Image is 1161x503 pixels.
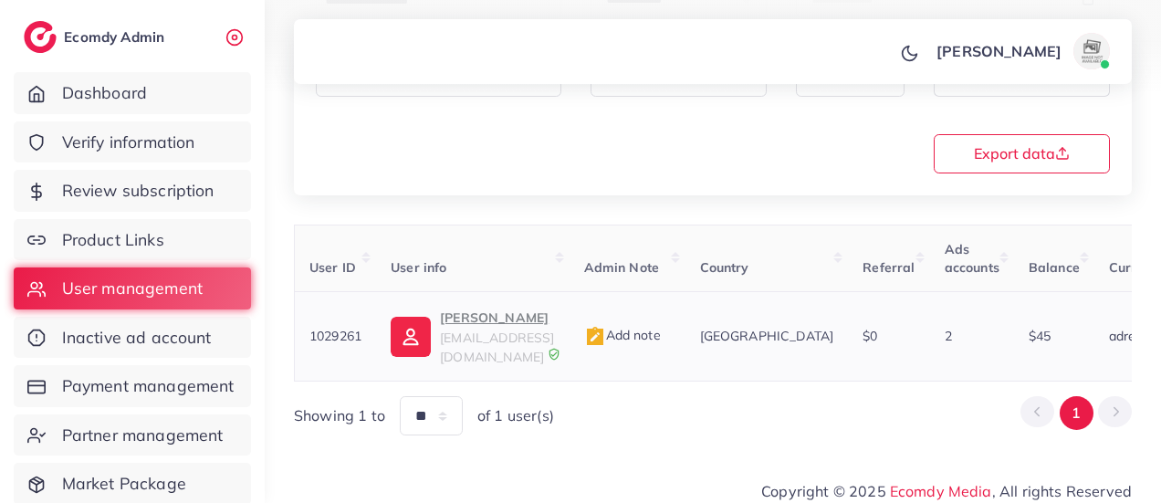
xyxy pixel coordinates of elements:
span: Review subscription [62,179,214,203]
a: Verify information [14,121,251,163]
span: 2 [945,328,952,344]
p: [PERSON_NAME] [440,307,554,329]
span: Add note [584,327,661,343]
a: Dashboard [14,72,251,114]
a: Payment management [14,365,251,407]
span: Export data [974,146,1070,161]
a: Partner management [14,414,251,456]
span: User info [391,259,446,276]
a: [PERSON_NAME]avatar [926,33,1117,69]
a: User management [14,267,251,309]
span: Product Links [62,228,164,252]
span: Balance [1029,259,1080,276]
img: ic-user-info.36bf1079.svg [391,317,431,357]
span: Admin Note [584,259,660,276]
span: of 1 user(s) [477,405,554,426]
span: Dashboard [62,81,147,105]
button: Go to page 1 [1060,396,1093,430]
span: Copyright © 2025 [761,480,1132,502]
button: Export data [934,134,1111,173]
span: Showing 1 to [294,405,385,426]
span: Referral [863,259,915,276]
img: logo [24,21,57,53]
p: [PERSON_NAME] [936,40,1062,62]
img: 9CAL8B2pu8EFxCJHYAAAAldEVYdGRhdGU6Y3JlYXRlADIwMjItMTItMDlUMDQ6NTg6MzkrMDA6MDBXSlgLAAAAJXRFWHRkYXR... [548,348,560,361]
img: admin_note.cdd0b510.svg [584,326,606,348]
span: Ads accounts [945,241,999,276]
span: User management [62,277,203,300]
span: Market Package [62,472,186,496]
span: Verify information [62,131,195,154]
ul: Pagination [1020,396,1132,430]
span: $0 [863,328,877,344]
a: Review subscription [14,170,251,212]
span: Inactive ad account [62,326,212,350]
a: Product Links [14,219,251,261]
span: $45 [1029,328,1051,344]
a: Ecomdy Media [890,482,992,500]
a: Inactive ad account [14,317,251,359]
span: Country [700,259,749,276]
a: [PERSON_NAME][EMAIL_ADDRESS][DOMAIN_NAME] [391,307,554,366]
span: Partner management [62,424,224,447]
span: 1029261 [309,328,361,344]
img: avatar [1073,33,1110,69]
span: [GEOGRAPHIC_DATA] [700,328,834,344]
a: logoEcomdy Admin [24,21,169,53]
span: , All rights Reserved [992,480,1132,502]
span: Payment management [62,374,235,398]
h2: Ecomdy Admin [64,28,169,46]
span: User ID [309,259,356,276]
span: [EMAIL_ADDRESS][DOMAIN_NAME] [440,330,554,364]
